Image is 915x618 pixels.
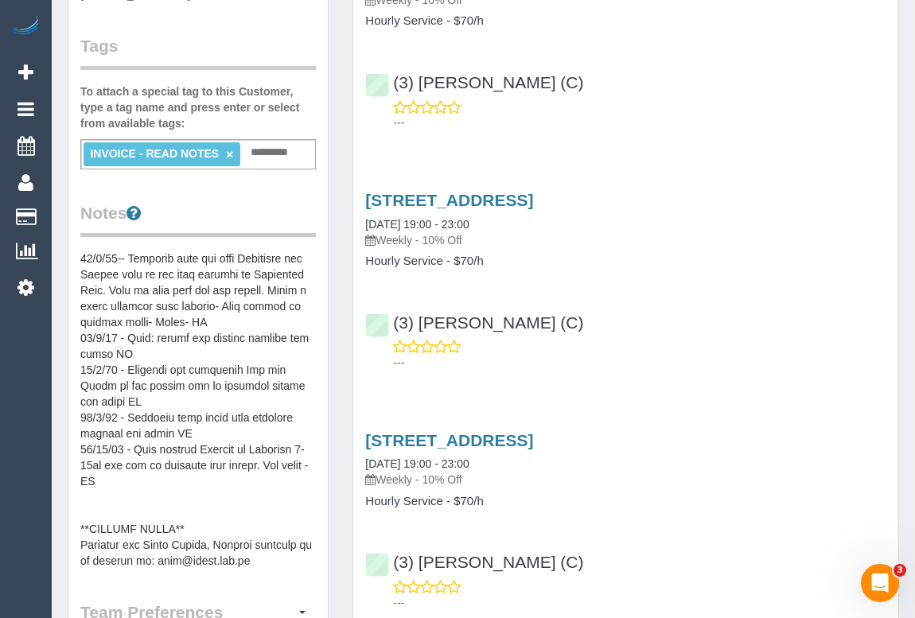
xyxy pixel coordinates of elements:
[80,34,316,70] legend: Tags
[894,564,906,577] span: 3
[365,431,533,449] a: [STREET_ADDRESS]
[365,457,469,470] a: [DATE] 19:00 - 23:00
[365,191,533,209] a: [STREET_ADDRESS]
[365,313,583,332] a: (3) [PERSON_NAME] (C)
[365,14,886,28] h4: Hourly Service - $70/h
[365,472,886,488] p: Weekly - 10% Off
[80,201,316,237] legend: Notes
[365,218,469,231] a: [DATE] 19:00 - 23:00
[365,495,886,508] h4: Hourly Service - $70/h
[80,84,316,131] label: To attach a special tag to this Customer, type a tag name and press enter or select from availabl...
[365,255,886,268] h4: Hourly Service - $70/h
[90,147,219,160] span: INVOICE - READ NOTES
[393,355,886,371] p: ---
[226,148,233,161] a: ×
[80,251,316,569] pre: 93/5/60 - Lorem ipsumdolo si amet con adi elit Sed - doe temp - IN 43/12/89 - utla etd magn Ali e...
[393,595,886,611] p: ---
[365,73,583,91] a: (3) [PERSON_NAME] (C)
[861,564,899,602] iframe: Intercom live chat
[365,232,886,248] p: Weekly - 10% Off
[393,115,886,130] p: ---
[365,553,583,571] a: (3) [PERSON_NAME] (C)
[10,16,41,38] img: Automaid Logo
